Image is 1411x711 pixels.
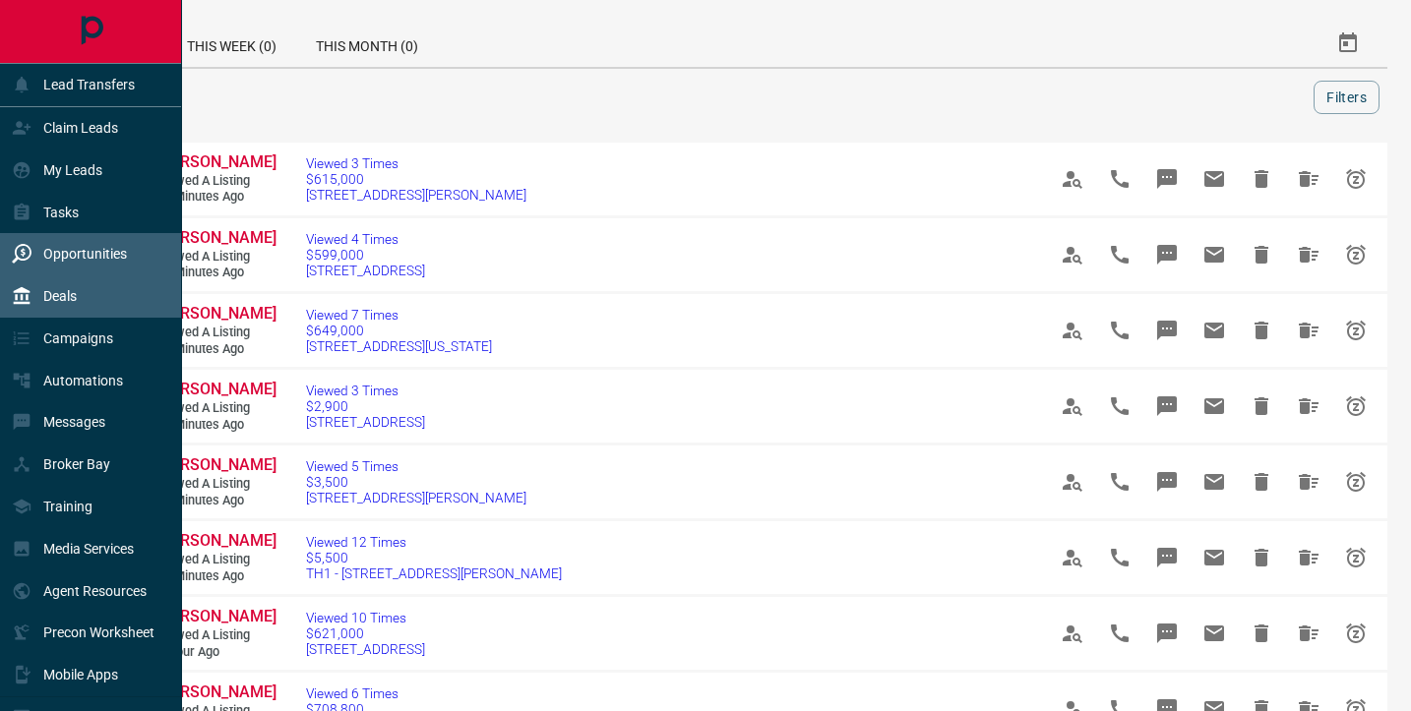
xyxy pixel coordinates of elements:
[306,155,526,203] a: Viewed 3 Times$615,000[STREET_ADDRESS][PERSON_NAME]
[306,155,526,171] span: Viewed 3 Times
[1285,383,1332,430] span: Hide All from Natalia Djurdjevic
[1191,383,1238,430] span: Email
[1238,231,1285,278] span: Hide
[157,531,276,550] span: [PERSON_NAME]
[157,380,276,398] span: [PERSON_NAME]
[1049,458,1096,505] span: View Profile
[1049,383,1096,430] span: View Profile
[306,338,492,354] span: [STREET_ADDRESS][US_STATE]
[1191,610,1238,657] span: Email
[1191,155,1238,203] span: Email
[306,474,526,490] span: $3,500
[1332,307,1380,354] span: Snooze
[157,455,276,476] a: [PERSON_NAME]
[306,323,492,338] span: $649,000
[306,490,526,505] span: [STREET_ADDRESS][PERSON_NAME]
[306,383,425,430] a: Viewed 3 Times$2,900[STREET_ADDRESS]
[306,534,562,550] span: Viewed 12 Times
[157,417,276,434] span: 34 minutes ago
[1324,20,1372,67] button: Select Date Range
[1143,610,1191,657] span: Message
[157,644,276,661] span: 1 hour ago
[1096,534,1143,581] span: Call
[167,20,296,67] div: This Week (0)
[1143,155,1191,203] span: Message
[1238,534,1285,581] span: Hide
[1143,534,1191,581] span: Message
[157,682,276,701] span: [PERSON_NAME]
[157,476,276,493] span: Viewed a Listing
[1238,307,1285,354] span: Hide
[306,550,562,565] span: $5,500
[306,383,425,398] span: Viewed 3 Times
[157,380,276,400] a: [PERSON_NAME]
[1096,458,1143,505] span: Call
[1143,383,1191,430] span: Message
[306,685,425,701] span: Viewed 6 Times
[1096,231,1143,278] span: Call
[157,304,276,325] a: [PERSON_NAME]
[1049,307,1096,354] span: View Profile
[306,565,562,581] span: TH1 - [STREET_ADDRESS][PERSON_NAME]
[306,187,526,203] span: [STREET_ADDRESS][PERSON_NAME]
[1238,610,1285,657] span: Hide
[157,682,276,703] a: [PERSON_NAME]
[296,20,438,67] div: This Month (0)
[157,607,276,627] a: [PERSON_NAME]
[306,610,425,657] a: Viewed 10 Times$621,000[STREET_ADDRESS]
[306,610,425,625] span: Viewed 10 Times
[1332,231,1380,278] span: Snooze
[306,231,425,278] a: Viewed 4 Times$599,000[STREET_ADDRESS]
[1285,534,1332,581] span: Hide All from Adi Jain
[157,265,276,281] span: 21 minutes ago
[157,152,276,171] span: [PERSON_NAME]
[157,455,276,474] span: [PERSON_NAME]
[1049,231,1096,278] span: View Profile
[1143,458,1191,505] span: Message
[306,625,425,641] span: $621,000
[157,531,276,552] a: [PERSON_NAME]
[157,173,276,190] span: Viewed a Listing
[1285,307,1332,354] span: Hide All from Anton Stefanac
[1332,534,1380,581] span: Snooze
[306,458,526,474] span: Viewed 5 Times
[1332,155,1380,203] span: Snooze
[1285,610,1332,657] span: Hide All from Anton Stefanac
[1096,155,1143,203] span: Call
[1096,307,1143,354] span: Call
[157,249,276,266] span: Viewed a Listing
[1285,155,1332,203] span: Hide All from Anton Stefanac
[157,493,276,509] span: 42 minutes ago
[1332,383,1380,430] span: Snooze
[1238,458,1285,505] span: Hide
[306,171,526,187] span: $615,000
[1096,383,1143,430] span: Call
[306,307,492,354] a: Viewed 7 Times$649,000[STREET_ADDRESS][US_STATE]
[1049,155,1096,203] span: View Profile
[157,304,276,323] span: [PERSON_NAME]
[1191,534,1238,581] span: Email
[306,641,425,657] span: [STREET_ADDRESS]
[1332,610,1380,657] span: Snooze
[1238,155,1285,203] span: Hide
[1238,383,1285,430] span: Hide
[1143,231,1191,278] span: Message
[157,400,276,417] span: Viewed a Listing
[1332,458,1380,505] span: Snooze
[1143,307,1191,354] span: Message
[157,627,276,644] span: Viewed a Listing
[157,325,276,341] span: Viewed a Listing
[157,341,276,358] span: 21 minutes ago
[306,307,492,323] span: Viewed 7 Times
[306,231,425,247] span: Viewed 4 Times
[306,398,425,414] span: $2,900
[1049,534,1096,581] span: View Profile
[157,228,276,247] span: [PERSON_NAME]
[306,247,425,263] span: $599,000
[1285,458,1332,505] span: Hide All from Alexandra Knygav
[1191,307,1238,354] span: Email
[1191,231,1238,278] span: Email
[157,568,276,585] span: 54 minutes ago
[1049,610,1096,657] span: View Profile
[157,228,276,249] a: [PERSON_NAME]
